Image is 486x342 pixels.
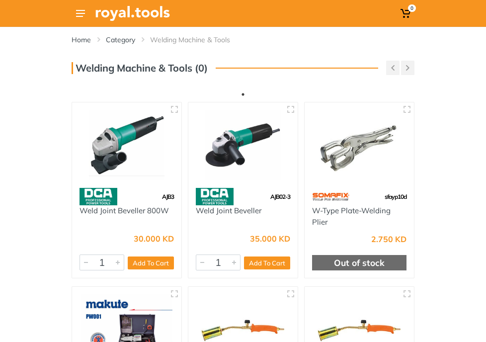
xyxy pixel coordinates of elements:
img: Royal Tools - W-Type Plate-Welding Plier [312,110,406,180]
span: sfayp10d [385,193,406,200]
button: 1 of 0 [238,89,248,99]
span: 0 [408,4,416,12]
a: Category [106,35,135,45]
img: 60.webp [312,188,349,205]
a: Home [72,35,91,45]
li: Welding Machine & Tools [150,35,245,45]
img: Royal Tools - Weld Joint Beveller 800W [80,110,174,180]
img: 58.webp [196,188,234,205]
a: Weld Joint Beveller [196,206,261,215]
img: Royal Tools Logo [95,6,170,21]
a: 0 [398,4,414,22]
div: 2.750 KD [371,235,406,243]
img: 58.webp [80,188,117,205]
div: 30.000 KD [134,235,174,243]
div: Out of stock [312,255,406,271]
a: W-Type Plate-Welding Plier [312,206,391,227]
div: 35.000 KD [250,235,290,243]
h3: Welding Machine & Tools (0) [72,62,208,74]
button: Add To Cart [128,256,174,269]
span: AJB02-3 [270,193,290,200]
span: AJB3 [162,193,174,200]
button: Add To Cart [244,256,290,269]
img: Royal Tools - Weld Joint Beveller [196,110,290,180]
nav: breadcrumb [72,35,414,45]
a: Weld Joint Beveller 800W [80,206,169,215]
